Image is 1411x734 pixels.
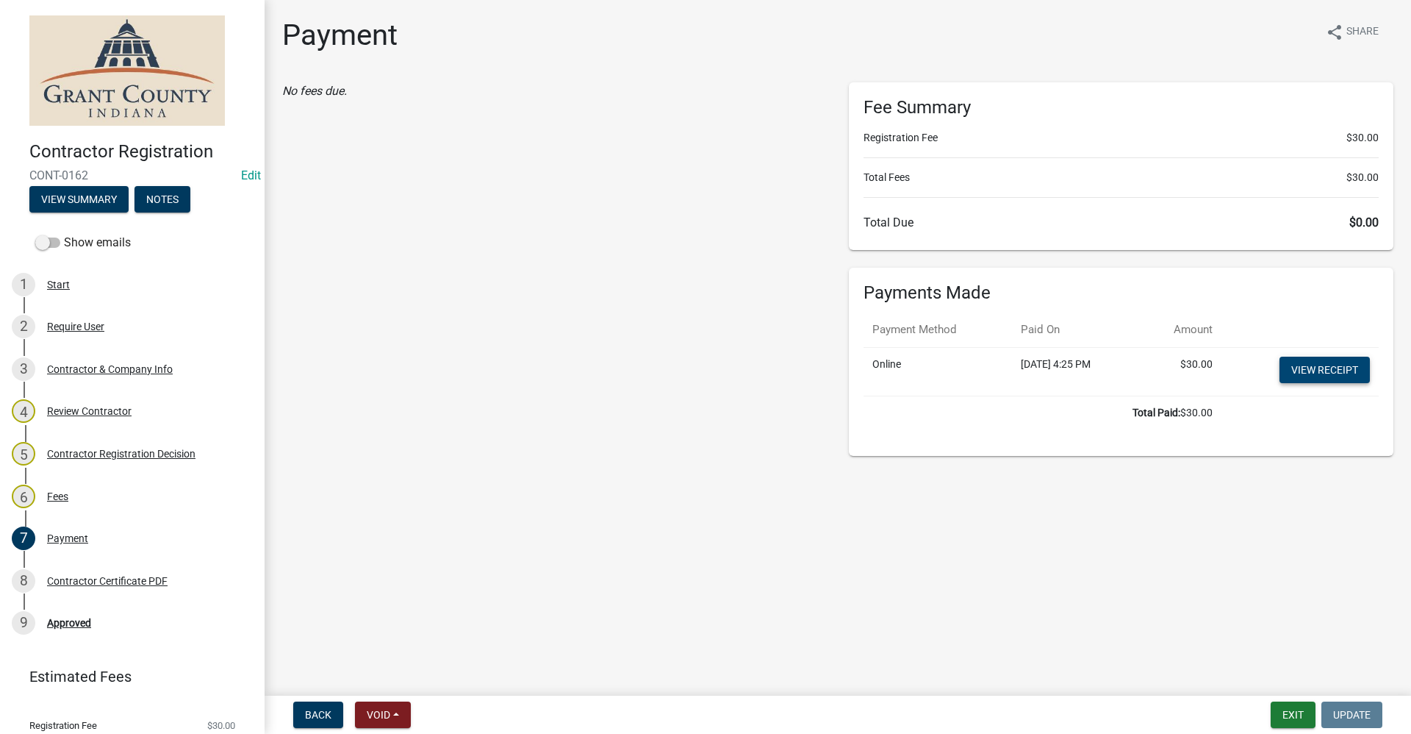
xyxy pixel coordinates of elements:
[29,15,225,126] img: Grant County, Indiana
[12,662,241,691] a: Estimated Fees
[1321,702,1382,728] button: Update
[864,347,1012,396] td: Online
[864,170,1379,185] li: Total Fees
[134,194,190,206] wm-modal-confirm: Notes
[293,702,343,728] button: Back
[1346,130,1379,146] span: $30.00
[47,618,91,628] div: Approved
[305,709,331,721] span: Back
[29,186,129,213] button: View Summary
[12,442,35,466] div: 5
[864,282,1379,304] h6: Payments Made
[47,576,168,586] div: Contractor Certificate PDF
[1271,702,1315,728] button: Exit
[47,364,173,374] div: Contractor & Company Info
[134,186,190,213] button: Notes
[864,313,1012,347] th: Payment Method
[1349,215,1379,229] span: $0.00
[35,234,131,252] label: Show emails
[1012,313,1139,347] th: Paid On
[282,84,347,98] i: No fees due.
[864,396,1221,430] td: $30.00
[29,194,129,206] wm-modal-confirm: Summary
[207,721,235,730] span: $30.00
[1333,709,1371,721] span: Update
[1279,357,1370,383] a: View receipt
[12,569,35,593] div: 8
[241,168,261,182] wm-modal-confirm: Edit Application Number
[47,279,70,290] div: Start
[367,709,390,721] span: Void
[29,168,235,182] span: CONT-0162
[29,141,253,163] h4: Contractor Registration
[864,215,1379,229] h6: Total Due
[282,18,398,53] h1: Payment
[12,357,35,381] div: 3
[29,721,97,730] span: Registration Fee
[241,168,261,182] a: Edit
[1346,170,1379,185] span: $30.00
[47,533,88,544] div: Payment
[47,321,104,332] div: Require User
[1139,347,1221,396] td: $30.00
[12,527,35,550] div: 7
[12,399,35,423] div: 4
[12,315,35,338] div: 2
[12,611,35,635] div: 9
[1012,347,1139,396] td: [DATE] 4:25 PM
[47,406,132,416] div: Review Contractor
[864,97,1379,118] h6: Fee Summary
[12,273,35,296] div: 1
[1132,407,1180,418] b: Total Paid:
[47,449,195,459] div: Contractor Registration Decision
[1314,18,1390,46] button: shareShare
[864,130,1379,146] li: Registration Fee
[47,491,68,502] div: Fees
[1139,313,1221,347] th: Amount
[1346,24,1379,41] span: Share
[12,485,35,508] div: 6
[355,702,411,728] button: Void
[1326,24,1343,41] i: share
